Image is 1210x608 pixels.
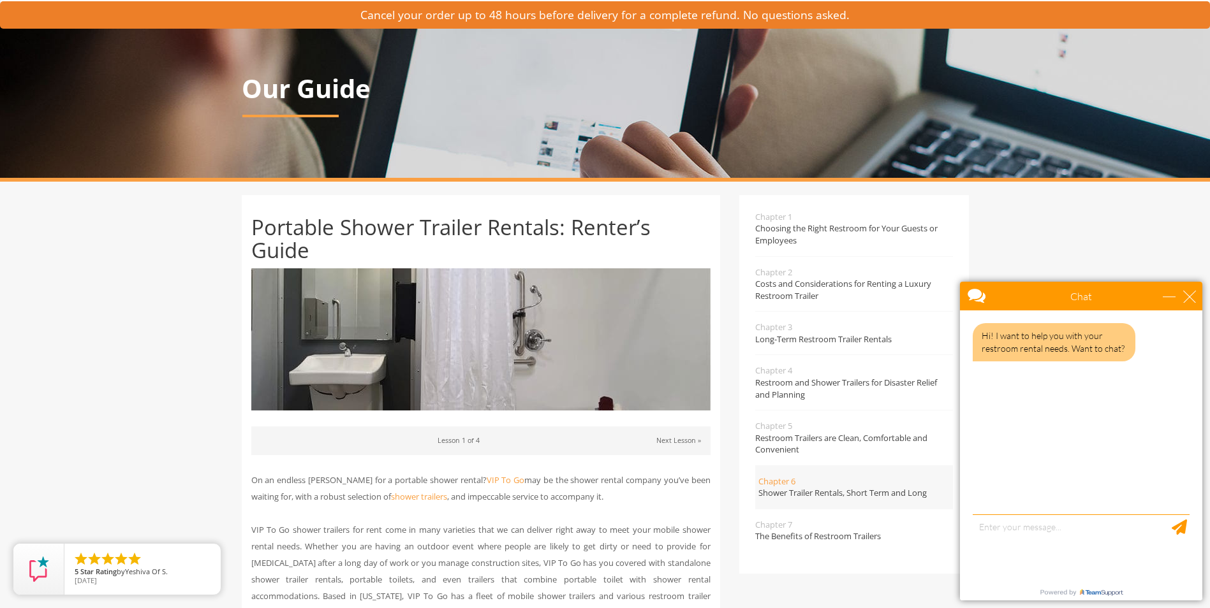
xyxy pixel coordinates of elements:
span: Chapter 3 [755,321,953,333]
a: shower trailers [391,491,447,502]
img: Portable Shower Trailer Rentals: Renter’s Guide - VIPTOGO [251,268,711,410]
a: Chapter 1Choosing the Right Restroom for Your Guests or Employees [755,211,953,256]
p: On an endless [PERSON_NAME] for a portable shower rental? may be the shower rental company you’ve... [251,472,711,505]
span: Chapter 4 [755,365,953,377]
span: Chapter 5 [755,420,953,432]
a: Chapter 6Shower Trailer Rentals, Short Term and Long [755,466,953,509]
span: Chapter 6 [758,475,953,488]
a: VIP To Go [487,474,525,486]
span: Restroom Trailers are Clean, Comfortable and Convenient [755,432,953,456]
a: Chapter 3Long-Term Restroom Trailer Rentals [755,312,953,354]
p: Our Guide [242,75,969,103]
span: Costs and Considerations for Renting a Luxury Restroom Trailer [755,278,953,301]
span: Star Rating [80,567,117,576]
a: Chapter 5Restroom Trailers are Clean, Comfortable and Convenient [755,410,953,465]
span: [DATE] [75,575,97,585]
span: Long-Term Restroom Trailer Rentals [755,333,953,345]
a: Chapter 4Restroom and Shower Trailers for Disaster Relief and Planning [755,355,953,410]
a: Next Lesson » [656,436,701,445]
span: by [75,568,210,577]
span: Chapter 7 [755,519,953,531]
a: Chapter 7The Benefits of Restroom Trailers [755,509,953,552]
span: Chapter 2 [755,266,953,279]
li:  [73,551,89,567]
span: Yeshiva Of S. [125,567,168,576]
span: Restroom and Shower Trailers for Disaster Relief and Planning [755,377,953,400]
p: Lesson 1 of 4 [261,434,701,447]
li:  [127,551,142,567]
span: 5 [75,567,78,576]
span: The Benefits of Restroom Trailers [755,530,953,542]
img: Review Rating [26,556,52,582]
a: Chapter 2Costs and Considerations for Renting a Luxury Restroom Trailer [755,257,953,312]
iframe: Live Chat Box [952,274,1210,608]
h1: Portable Shower Trailer Rentals: Renter’s Guide [251,216,711,263]
span: Chapter 1 [755,211,953,223]
li:  [87,551,102,567]
li:  [100,551,115,567]
li:  [114,551,129,567]
span: Choosing the Right Restroom for Your Guests or Employees [755,222,953,246]
span: Shower Trailer Rentals, Short Term and Long [758,487,953,499]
